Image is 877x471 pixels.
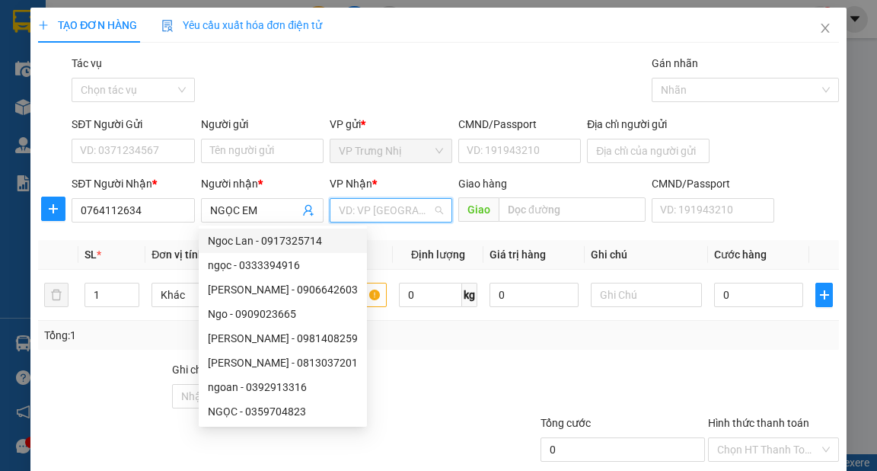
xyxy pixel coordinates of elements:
button: plus [815,283,832,307]
input: Địa chỉ của người gửi [587,139,710,163]
button: delete [44,283,69,307]
span: Giá trị hàng [490,248,546,261]
span: Đơn vị tính [151,248,209,261]
label: Hình thức thanh toán [708,417,809,429]
div: [PERSON_NAME] - 0906642603 [208,281,358,298]
input: Dọc đường [499,197,646,222]
img: icon [161,20,174,32]
div: Ngoc Lan - 0917325714 [199,229,367,253]
div: Địa chỉ người gửi [587,116,710,133]
span: SL [85,248,97,261]
div: ngoan - 0392913316 [208,379,358,396]
div: Ngọc Lan - 0906642603 [199,277,367,302]
label: Gán nhãn [652,57,698,69]
span: plus [42,203,65,215]
span: plus [38,20,49,30]
span: VP Nhận [330,178,372,190]
div: Hoa Ngọc - 0981408259 [199,326,367,351]
div: CMND/Passport [652,175,774,192]
div: Ngo - 0909023665 [208,306,358,322]
span: close [819,22,831,34]
span: Giao hàng [458,178,507,190]
div: 0903833204 [13,68,120,89]
div: Ngoc Lan - 0917325714 [208,232,358,249]
span: R : [11,100,26,116]
span: plus [816,289,831,301]
div: VP Trưng Nhị [13,13,120,50]
div: THẮNG [13,50,120,68]
span: Giao [458,197,499,222]
div: NGỌC - 0359704823 [199,399,367,424]
div: Ngo - 0909023665 [199,302,367,326]
span: Yêu cầu xuất hóa đơn điện tử [161,19,322,31]
span: kg [462,283,477,307]
span: Khác [161,284,254,306]
div: HƯƠNG [130,50,237,68]
span: TẠO ĐƠN HÀNG [38,19,137,31]
input: Ghi Chú [591,283,703,307]
div: CMND/Passport [458,116,581,133]
div: VP gửi [330,116,452,133]
button: plus [41,197,65,221]
div: Ngọc Duyên - 0813037201 [199,351,367,375]
input: 0 [490,283,579,307]
span: Tổng cước [541,417,591,429]
label: Tác vụ [72,57,102,69]
input: Ghi chú đơn hàng [172,384,303,409]
div: 0967077746 [130,68,237,89]
span: user-add [302,204,314,216]
div: ngọc - 0333394916 [208,257,358,274]
div: SĐT Người Nhận [72,175,194,192]
div: SĐT Người Gửi [72,116,194,133]
div: Tổng: 1 [44,327,340,344]
div: 93 NTB Q1 [130,13,237,50]
button: Close [804,8,847,50]
div: Người gửi [201,116,324,133]
div: ngọc - 0333394916 [199,253,367,277]
span: Nhận: [130,14,167,30]
div: NGỌC - 0359704823 [208,403,358,420]
div: Người nhận [201,175,324,192]
label: Ghi chú đơn hàng [172,364,256,376]
div: [PERSON_NAME] - 0981408259 [208,330,358,347]
span: Cước hàng [714,248,767,261]
div: [PERSON_NAME] - 0813037201 [208,354,358,371]
span: Gửi: [13,14,37,30]
span: VP Trưng Nhị [339,139,443,162]
div: ngoan - 0392913316 [199,375,367,399]
div: 30.000 [11,98,122,117]
th: Ghi chú [585,240,709,270]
